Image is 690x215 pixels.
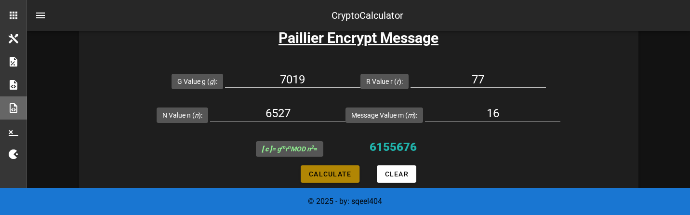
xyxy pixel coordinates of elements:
label: R Value r ( ): [366,77,403,86]
h3: Paillier Encrypt Message [79,27,638,49]
i: = g r MOD n [262,145,314,153]
button: Clear [377,165,416,183]
button: Calculate [301,165,359,183]
div: CryptoCalculator [332,8,403,23]
span: Clear [385,170,409,178]
label: N Value n ( ): [162,110,202,120]
sup: m [281,144,285,150]
button: nav-menu-toggle [29,4,52,27]
sup: 2 [311,144,314,150]
i: m [408,111,413,119]
label: Message Value m ( ): [351,110,417,120]
span: © 2025 - by: sqeel404 [308,197,382,206]
sup: n [288,144,291,150]
i: g [210,78,213,85]
span: = [262,145,318,153]
b: [ c ] [262,145,272,153]
label: G Value g ( ): [177,77,217,86]
span: Calculate [308,170,351,178]
i: n [195,111,199,119]
i: r [397,78,399,85]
